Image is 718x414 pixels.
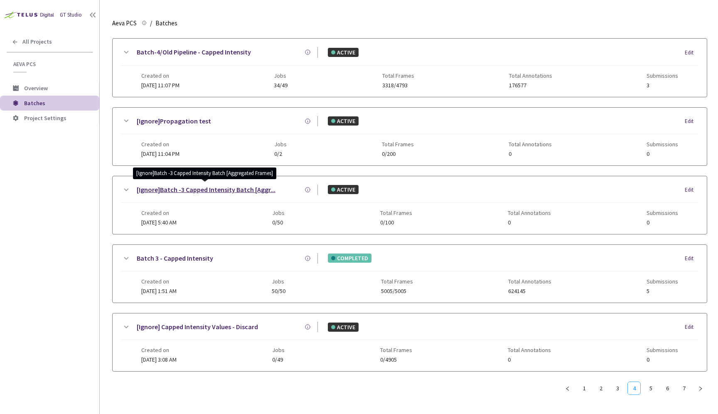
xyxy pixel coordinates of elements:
[60,11,82,19] div: GT Studio
[685,49,698,57] div: Edit
[137,116,211,126] a: [Ignore]Propagation test
[141,72,179,79] span: Created on
[509,82,552,89] span: 176577
[137,253,213,264] a: Batch 3 - Capped Intensity
[508,209,551,216] span: Total Annotations
[141,278,177,285] span: Created on
[382,82,414,89] span: 3318/4793
[644,382,657,394] a: 5
[647,347,678,353] span: Submissions
[509,141,552,148] span: Total Annotations
[380,209,412,216] span: Total Frames
[141,287,177,295] span: [DATE] 1:51 AM
[150,18,152,28] li: /
[272,288,285,294] span: 50/50
[328,48,359,57] div: ACTIVE
[565,386,570,391] span: left
[274,82,288,89] span: 34/49
[694,382,707,395] button: right
[595,382,607,394] a: 2
[328,185,359,194] div: ACTIVE
[644,382,657,395] li: 5
[272,357,285,363] span: 0/49
[677,382,691,395] li: 7
[508,357,551,363] span: 0
[628,382,640,394] a: 4
[561,382,574,395] li: Previous Page
[611,382,624,395] li: 3
[141,356,177,363] span: [DATE] 3:08 AM
[381,278,413,285] span: Total Frames
[141,219,177,226] span: [DATE] 5:40 AM
[647,219,678,226] span: 0
[24,99,45,107] span: Batches
[272,219,285,226] span: 0/50
[141,347,177,353] span: Created on
[380,347,412,353] span: Total Frames
[113,176,707,234] div: [Ignore]Batch -3 Capped Intensity Batch [Aggr...ACTIVEEditCreated on[DATE] 5:40 AMJobs0/50Total F...
[22,38,52,45] span: All Projects
[137,322,258,332] a: [Ignore] Capped Intensity Values - Discard
[578,382,590,394] a: 1
[647,141,678,148] span: Submissions
[611,382,624,394] a: 3
[561,382,574,395] button: left
[112,18,137,28] span: Aeva PCS
[141,150,179,158] span: [DATE] 11:04 PM
[113,39,707,96] div: Batch-4/Old Pipeline - Capped IntensityACTIVEEditCreated on[DATE] 11:07 PMJobs34/49Total Frames33...
[647,278,678,285] span: Submissions
[141,209,177,216] span: Created on
[136,169,273,177] div: [Ignore]Batch -3 Capped Intensity Batch [Aggregated Frames]
[509,151,552,157] span: 0
[328,254,371,263] div: COMPLETED
[508,347,551,353] span: Total Annotations
[13,61,88,68] span: Aeva PCS
[274,151,287,157] span: 0/2
[661,382,674,394] a: 6
[578,382,591,395] li: 1
[274,141,287,148] span: Jobs
[380,357,412,363] span: 0/4905
[328,323,359,332] div: ACTIVE
[678,382,690,394] a: 7
[647,357,678,363] span: 0
[647,82,678,89] span: 3
[141,141,179,148] span: Created on
[24,84,48,92] span: Overview
[113,313,707,371] div: [Ignore] Capped Intensity Values - DiscardACTIVEEditCreated on[DATE] 3:08 AMJobs0/49Total Frames0...
[382,72,414,79] span: Total Frames
[381,288,413,294] span: 5005/5005
[382,141,414,148] span: Total Frames
[647,72,678,79] span: Submissions
[647,288,678,294] span: 5
[694,382,707,395] li: Next Page
[661,382,674,395] li: 6
[24,114,66,122] span: Project Settings
[647,209,678,216] span: Submissions
[274,72,288,79] span: Jobs
[272,278,285,285] span: Jobs
[685,323,698,331] div: Edit
[113,108,707,165] div: [Ignore]Propagation testACTIVEEditCreated on[DATE] 11:04 PMJobs0/2Total Frames0/200Total Annotati...
[328,116,359,126] div: ACTIVE
[137,47,251,57] a: Batch-4/Old Pipeline - Capped Intensity
[508,278,551,285] span: Total Annotations
[647,151,678,157] span: 0
[272,347,285,353] span: Jobs
[698,386,703,391] span: right
[137,185,275,195] a: [Ignore]Batch -3 Capped Intensity Batch [Aggr...
[113,245,707,303] div: Batch 3 - Capped IntensityCOMPLETEDEditCreated on[DATE] 1:51 AMJobs50/50Total Frames5005/5005Tota...
[141,81,179,89] span: [DATE] 11:07 PM
[382,151,414,157] span: 0/200
[380,219,412,226] span: 0/100
[509,72,552,79] span: Total Annotations
[685,186,698,194] div: Edit
[155,18,177,28] span: Batches
[627,382,641,395] li: 4
[508,288,551,294] span: 624145
[272,209,285,216] span: Jobs
[508,219,551,226] span: 0
[594,382,607,395] li: 2
[685,117,698,126] div: Edit
[685,254,698,263] div: Edit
